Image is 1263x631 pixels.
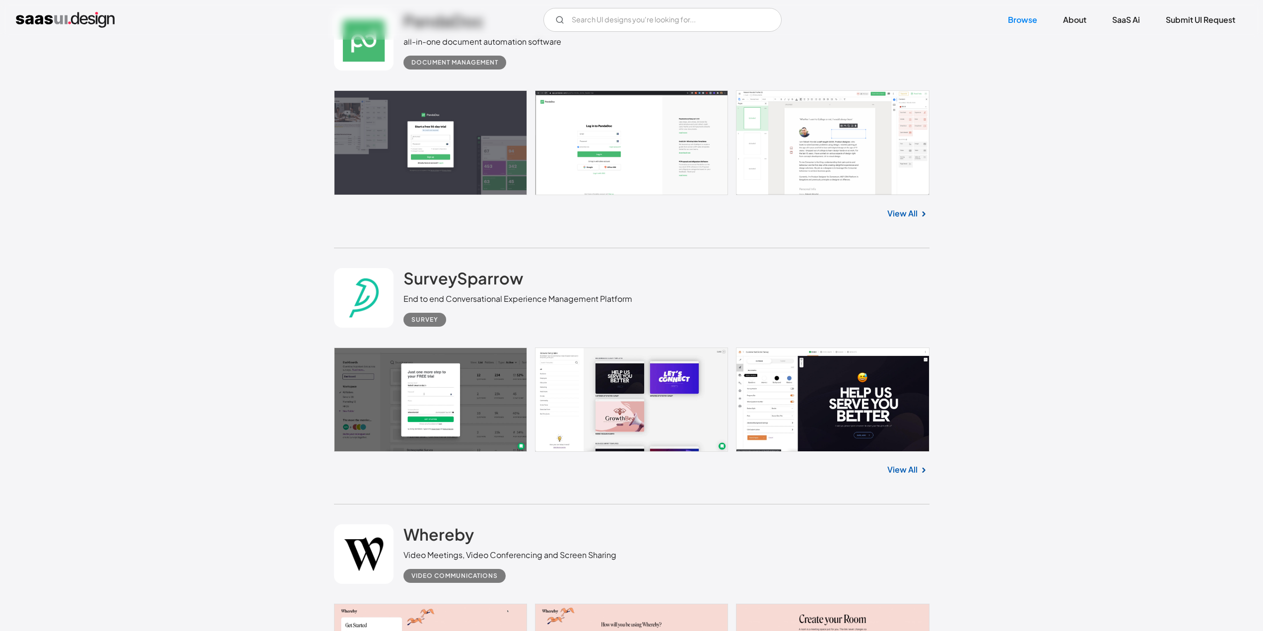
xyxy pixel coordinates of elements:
[411,57,498,69] div: Document Management
[543,8,782,32] input: Search UI designs you're looking for...
[403,36,561,48] div: all-in-one document automation software
[887,208,918,219] a: View All
[411,314,438,326] div: Survey
[887,464,918,476] a: View All
[1051,9,1098,31] a: About
[403,268,523,288] h2: SurveySparrow
[996,9,1049,31] a: Browse
[403,549,616,561] div: Video Meetings, Video Conferencing and Screen Sharing
[403,524,474,544] h2: Whereby
[1154,9,1247,31] a: Submit UI Request
[1100,9,1152,31] a: SaaS Ai
[403,524,474,549] a: Whereby
[403,268,523,293] a: SurveySparrow
[411,570,498,582] div: Video Communications
[543,8,782,32] form: Email Form
[403,293,632,305] div: End to end Conversational Experience Management Platform
[16,12,115,28] a: home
